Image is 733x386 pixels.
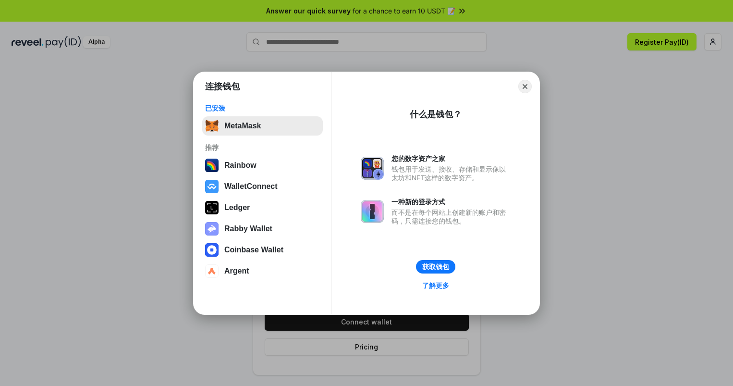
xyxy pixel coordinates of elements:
div: Argent [224,267,249,275]
div: Coinbase Wallet [224,246,283,254]
button: Argent [202,261,323,281]
img: svg+xml,%3Csvg%20width%3D%2228%22%20height%3D%2228%22%20viewBox%3D%220%200%2028%2028%22%20fill%3D... [205,243,219,257]
div: 您的数字资产之家 [391,154,511,163]
div: 了解更多 [422,281,449,290]
button: Ledger [202,198,323,217]
div: Ledger [224,203,250,212]
button: Close [518,80,532,93]
button: Rabby Wallet [202,219,323,238]
h1: 连接钱包 [205,81,240,92]
img: svg+xml,%3Csvg%20xmlns%3D%22http%3A%2F%2Fwww.w3.org%2F2000%2Fsvg%22%20width%3D%2228%22%20height%3... [205,201,219,214]
div: MetaMask [224,122,261,130]
div: WalletConnect [224,182,278,191]
img: svg+xml,%3Csvg%20xmlns%3D%22http%3A%2F%2Fwww.w3.org%2F2000%2Fsvg%22%20fill%3D%22none%22%20viewBox... [361,157,384,180]
img: svg+xml,%3Csvg%20xmlns%3D%22http%3A%2F%2Fwww.w3.org%2F2000%2Fsvg%22%20fill%3D%22none%22%20viewBox... [361,200,384,223]
img: svg+xml,%3Csvg%20width%3D%2228%22%20height%3D%2228%22%20viewBox%3D%220%200%2028%2028%22%20fill%3D... [205,264,219,278]
button: MetaMask [202,116,323,136]
img: svg+xml,%3Csvg%20fill%3D%22none%22%20height%3D%2233%22%20viewBox%3D%220%200%2035%2033%22%20width%... [205,119,219,133]
img: svg+xml,%3Csvg%20xmlns%3D%22http%3A%2F%2Fwww.w3.org%2F2000%2Fsvg%22%20fill%3D%22none%22%20viewBox... [205,222,219,236]
div: 什么是钱包？ [410,109,462,120]
a: 了解更多 [416,279,455,292]
button: Rainbow [202,156,323,175]
div: 而不是在每个网站上创建新的账户和密码，只需连接您的钱包。 [391,208,511,225]
div: Rabby Wallet [224,224,272,233]
img: svg+xml,%3Csvg%20width%3D%2228%22%20height%3D%2228%22%20viewBox%3D%220%200%2028%2028%22%20fill%3D... [205,180,219,193]
div: 获取钱包 [422,262,449,271]
button: Coinbase Wallet [202,240,323,260]
img: svg+xml,%3Csvg%20width%3D%22120%22%20height%3D%22120%22%20viewBox%3D%220%200%20120%20120%22%20fil... [205,159,219,172]
button: 获取钱包 [416,260,455,274]
div: 已安装 [205,104,320,112]
div: 钱包用于发送、接收、存储和显示像以太坊和NFT这样的数字资产。 [391,165,511,182]
div: 推荐 [205,143,320,152]
div: 一种新的登录方式 [391,198,511,206]
div: Rainbow [224,161,257,170]
button: WalletConnect [202,177,323,196]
